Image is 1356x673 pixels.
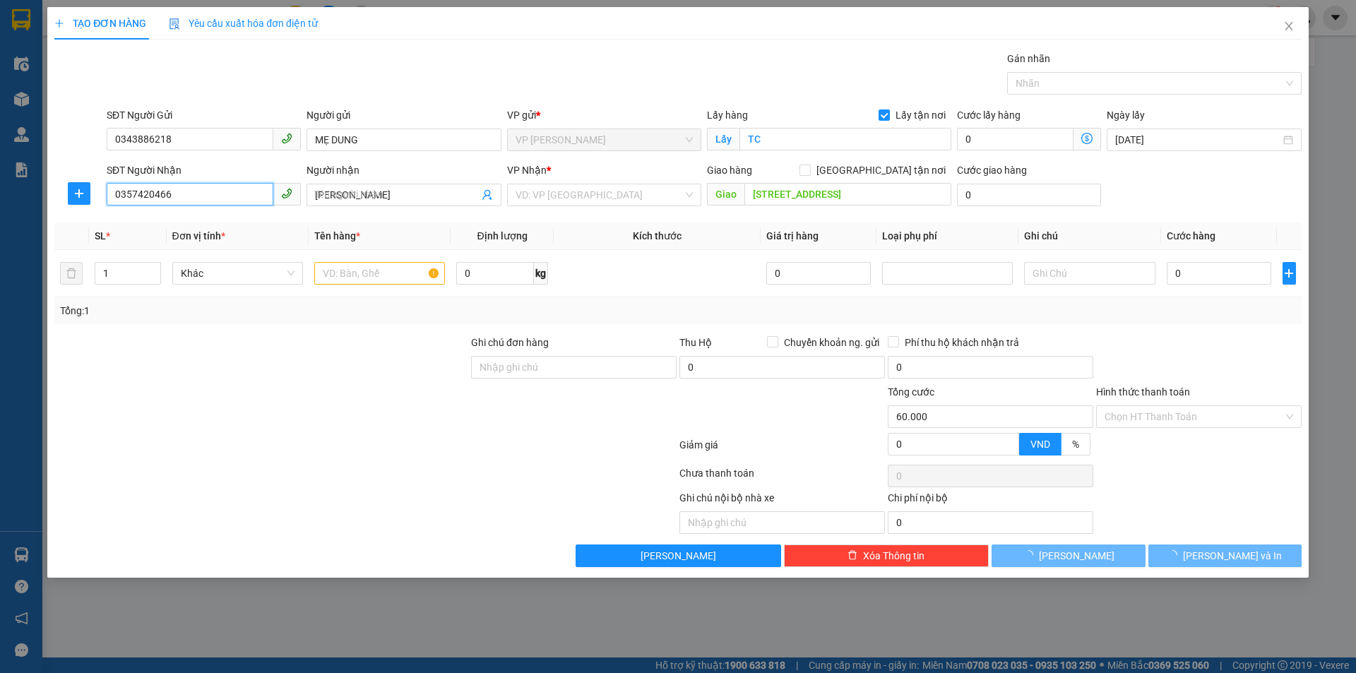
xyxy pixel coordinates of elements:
span: phone [281,133,292,144]
span: Xóa Thông tin [863,548,924,564]
span: plus [1283,268,1295,279]
span: VND [1030,439,1050,450]
div: Người nhận [307,162,501,178]
span: Đơn vị tính [172,230,225,242]
div: SĐT Người Gửi [107,107,301,123]
input: Dọc đường [744,183,951,206]
button: [PERSON_NAME] [992,544,1145,567]
span: Lấy [707,128,739,150]
img: icon [169,18,180,30]
span: plus [54,18,64,28]
span: Thu Hộ [679,337,712,348]
span: [PERSON_NAME] và In [1183,548,1282,564]
span: delete [847,550,857,561]
th: Ghi chú [1018,222,1160,250]
label: Hình thức thanh toán [1096,386,1190,398]
button: delete [60,262,83,285]
input: Nhập ghi chú [679,511,885,534]
strong: CHUYỂN PHÁT NHANH AN PHÚ QUÝ [21,11,123,57]
div: SĐT Người Nhận [107,162,301,178]
span: Cước hàng [1167,230,1215,242]
div: Chi phí nội bộ [888,490,1093,511]
img: logo [7,76,18,146]
span: user-add [482,189,493,201]
input: VD: Bàn, Ghế [314,262,445,285]
span: Giao hàng [707,165,752,176]
span: phone [281,188,292,199]
div: Ghi chú nội bộ nhà xe [679,490,885,511]
div: VP gửi [507,107,701,123]
span: loading [1167,550,1183,560]
input: Ngày lấy [1115,132,1280,148]
span: Chuyển khoản ng. gửi [778,335,885,350]
span: TẠO ĐƠN HÀNG [54,18,146,29]
span: % [1072,439,1079,450]
label: Cước lấy hàng [957,109,1021,121]
button: Close [1269,7,1309,47]
span: close [1283,20,1295,32]
span: Tổng cước [888,386,934,398]
button: plus [1283,262,1296,285]
span: VP Nhận [507,165,547,176]
span: Lấy hàng [707,109,748,121]
span: Giao [707,183,744,206]
button: [PERSON_NAME] và In [1148,544,1302,567]
input: Cước giao hàng [957,184,1101,206]
span: Kích thước [633,230,682,242]
span: SL [95,230,106,242]
input: Ghi chú đơn hàng [471,356,677,379]
span: Yêu cầu xuất hóa đơn điện tử [169,18,318,29]
span: [GEOGRAPHIC_DATA] tận nơi [811,162,951,178]
span: [GEOGRAPHIC_DATA], [GEOGRAPHIC_DATA] ↔ [GEOGRAPHIC_DATA] [20,60,124,108]
span: Giá trị hàng [766,230,819,242]
span: [PERSON_NAME] [641,548,716,564]
label: Cước giao hàng [957,165,1027,176]
button: deleteXóa Thông tin [784,544,989,567]
button: plus [68,182,90,205]
span: plus [69,188,90,199]
span: Tên hàng [314,230,360,242]
span: dollar-circle [1081,133,1093,144]
label: Ngày lấy [1107,109,1145,121]
button: [PERSON_NAME] [576,544,781,567]
span: Khác [181,263,295,284]
div: Tổng: 1 [60,303,523,318]
th: Loại phụ phí [876,222,1018,250]
input: Lấy tận nơi [739,128,951,150]
input: 0 [766,262,872,285]
div: Chưa thanh toán [678,465,886,490]
label: Ghi chú đơn hàng [471,337,549,348]
span: [PERSON_NAME] [1039,548,1114,564]
div: Giảm giá [678,437,886,462]
span: Phí thu hộ khách nhận trả [899,335,1025,350]
span: Định lượng [477,230,527,242]
input: Cước lấy hàng [957,128,1073,150]
span: kg [534,262,548,285]
div: Người gửi [307,107,501,123]
input: Ghi Chú [1024,262,1155,285]
span: VP THANH CHƯƠNG [516,129,693,150]
label: Gán nhãn [1007,53,1050,64]
span: Lấy tận nơi [890,107,951,123]
span: loading [1023,550,1039,560]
